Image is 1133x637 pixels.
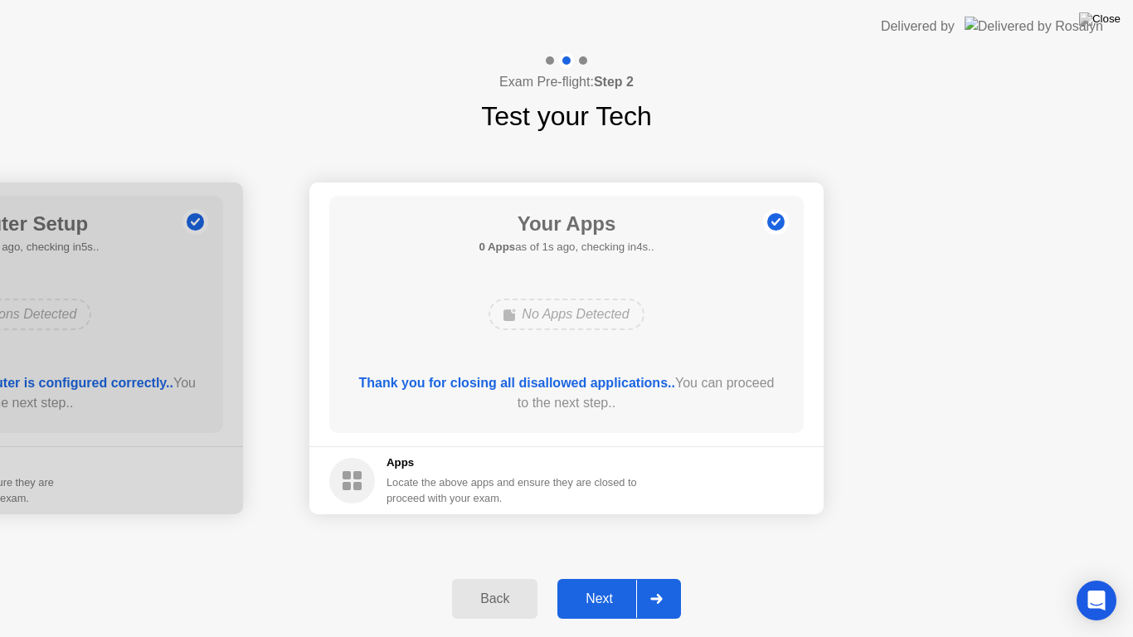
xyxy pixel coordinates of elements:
b: Thank you for closing all disallowed applications.. [359,376,675,390]
div: You can proceed to the next step.. [353,373,780,413]
img: Delivered by Rosalyn [965,17,1103,36]
b: 0 Apps [479,241,515,253]
img: Close [1079,12,1121,26]
div: Open Intercom Messenger [1077,581,1116,620]
div: Back [457,591,532,606]
h5: Apps [387,455,638,471]
div: Locate the above apps and ensure they are closed to proceed with your exam. [387,474,638,506]
h5: as of 1s ago, checking in4s.. [479,239,654,255]
h4: Exam Pre-flight: [499,72,634,92]
div: Next [562,591,636,606]
button: Back [452,579,537,619]
h1: Your Apps [479,209,654,239]
button: Next [557,579,681,619]
div: Delivered by [881,17,955,36]
div: No Apps Detected [489,299,644,330]
b: Step 2 [594,75,634,89]
h1: Test your Tech [481,96,652,136]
